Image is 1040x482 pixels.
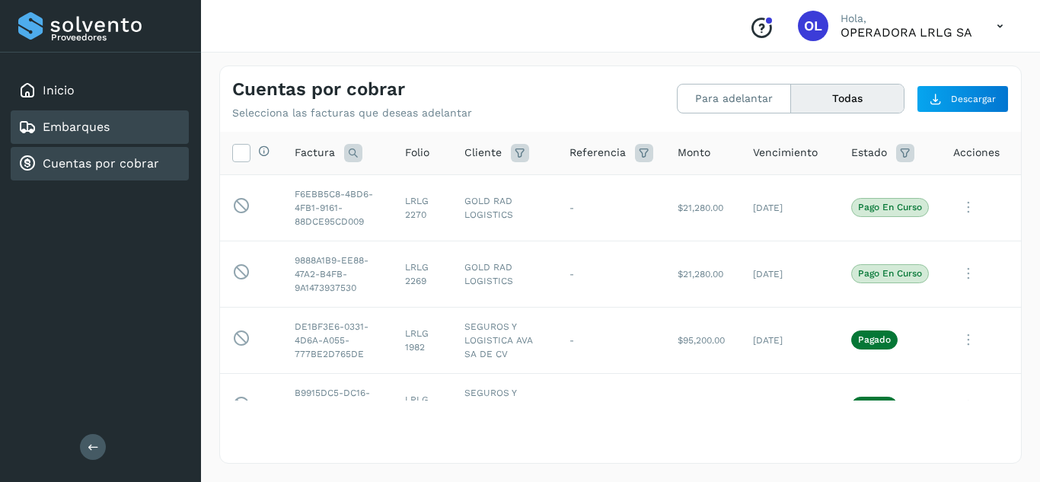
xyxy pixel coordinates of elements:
div: Cuentas por cobrar [11,147,189,180]
span: Monto [678,145,710,161]
p: Pago en curso [858,202,922,212]
span: Vencimiento [753,145,818,161]
a: Inicio [43,83,75,97]
span: Descargar [951,92,996,106]
span: Folio [405,145,429,161]
span: Estado [851,145,887,161]
span: Acciones [953,145,1000,161]
td: - [557,307,665,373]
td: - [557,241,665,307]
div: Inicio [11,74,189,107]
td: $21,280.00 [665,174,741,241]
td: LRLG 1983 [393,373,452,439]
td: [DATE] [741,174,839,241]
span: Referencia [569,145,626,161]
td: [DATE] [741,307,839,373]
td: B9915DC5-DC16-44B0-89FC-020CB87DA926 [282,373,393,439]
button: Descargar [917,85,1009,113]
td: LRLG 2269 [393,241,452,307]
p: Proveedores [51,32,183,43]
td: SEGUROS Y LOGISTICA AVA SA DE CV [452,373,557,439]
p: Hola, [841,12,972,25]
h4: Cuentas por cobrar [232,78,405,101]
td: [DATE] [741,373,839,439]
td: - [557,373,665,439]
td: GOLD RAD LOGISTICS [452,241,557,307]
span: Factura [295,145,335,161]
a: Embarques [43,120,110,134]
td: LRLG 2270 [393,174,452,241]
div: Embarques [11,110,189,144]
td: F6EBB5C8-4BD6-4FB1-9161-88DCE95CD009 [282,174,393,241]
td: - [557,174,665,241]
td: $95,200.00 [665,307,741,373]
p: Pago en curso [858,268,922,279]
td: [DATE] [741,241,839,307]
td: $21,280.00 [665,241,741,307]
button: Todas [791,85,904,113]
td: 9888A1B9-EE88-47A2-B4FB-9A1473937530 [282,241,393,307]
p: Pagado [858,334,891,345]
td: DE1BF3E6-0331-4D6A-A055-777BE2D765DE [282,307,393,373]
button: Para adelantar [678,85,791,113]
p: Selecciona las facturas que deseas adelantar [232,107,472,120]
p: OPERADORA LRLG SA [841,25,972,40]
td: $95,200.00 [665,373,741,439]
td: LRLG 1982 [393,307,452,373]
a: Cuentas por cobrar [43,156,159,171]
span: Cliente [464,145,502,161]
td: GOLD RAD LOGISTICS [452,174,557,241]
td: SEGUROS Y LOGISTICA AVA SA DE CV [452,307,557,373]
